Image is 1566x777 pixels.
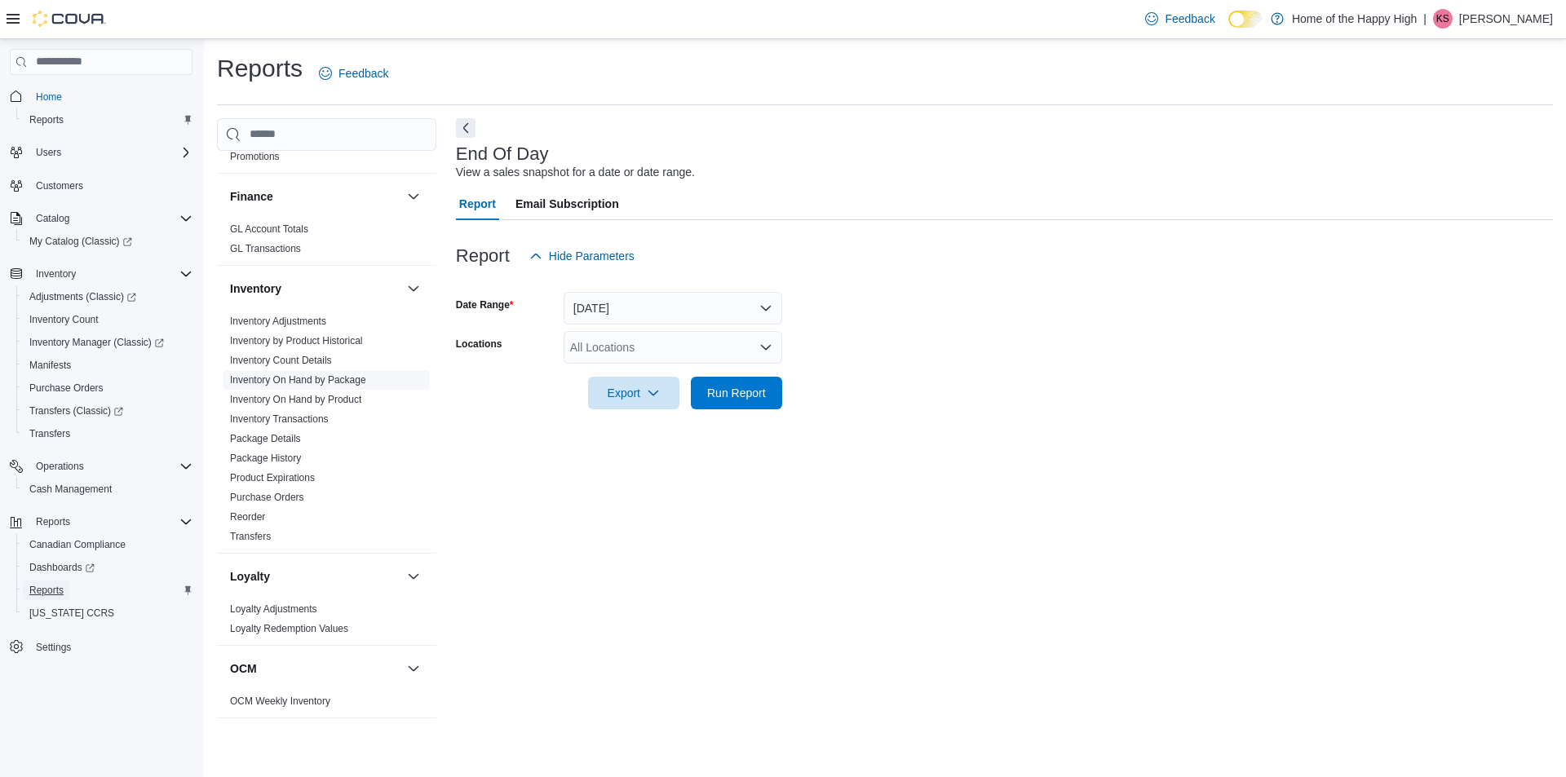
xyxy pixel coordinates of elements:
a: Transfers (Classic) [16,400,199,422]
button: Reports [3,510,199,533]
button: Inventory [404,279,423,298]
button: Customers [3,174,199,197]
button: [US_STATE] CCRS [16,602,199,625]
span: Email Subscription [515,188,619,220]
span: Cash Management [23,479,192,499]
span: Settings [36,641,71,654]
span: Settings [29,636,192,656]
a: Manifests [23,355,77,375]
a: Transfers [230,531,271,542]
h3: End Of Day [456,144,549,164]
span: Inventory by Product Historical [230,334,363,347]
div: Inventory [217,311,436,553]
span: Manifests [23,355,192,375]
span: Adjustments (Classic) [29,290,136,303]
span: [US_STATE] CCRS [29,607,114,620]
span: Inventory On Hand by Package [230,373,366,386]
a: Cash Management [23,479,118,499]
span: Dark Mode [1228,28,1229,29]
a: Adjustments (Classic) [16,285,199,308]
span: GL Account Totals [230,223,308,236]
a: Transfers (Classic) [23,401,130,421]
span: Feedback [338,65,388,82]
span: Inventory [36,267,76,280]
a: Inventory by Product Historical [230,335,363,347]
button: Loyalty [230,568,400,585]
p: Home of the Happy High [1292,9,1417,29]
button: Hide Parameters [523,240,641,272]
a: Dashboards [23,558,101,577]
span: Reports [29,113,64,126]
div: Finance [217,219,436,265]
a: Promotions [230,151,280,162]
a: [US_STATE] CCRS [23,603,121,623]
label: Locations [456,338,502,351]
a: Inventory Manager (Classic) [16,331,199,354]
a: Inventory On Hand by Product [230,394,361,405]
button: Operations [29,457,91,476]
span: Reports [23,110,192,130]
span: Report [459,188,496,220]
h1: Reports [217,52,303,85]
span: Dashboards [29,561,95,574]
span: Inventory Count [29,313,99,326]
button: Canadian Compliance [16,533,199,556]
h3: OCM [230,660,257,677]
a: Inventory Count Details [230,355,332,366]
span: Transfers (Classic) [23,401,192,421]
div: OCM [217,691,436,717]
h3: Inventory [230,280,281,297]
label: Date Range [456,298,514,311]
button: Pricing [404,731,423,751]
a: My Catalog (Classic) [23,232,139,251]
span: KS [1436,9,1449,29]
span: Export [598,377,670,409]
p: | [1423,9,1427,29]
button: Users [3,141,199,164]
button: Inventory [230,280,400,297]
span: GL Transactions [230,242,301,255]
img: Cova [33,11,106,27]
a: Canadian Compliance [23,535,132,554]
span: Hide Parameters [549,248,635,264]
button: Export [588,377,679,409]
span: Catalog [29,209,192,228]
span: Loyalty Redemption Values [230,622,348,635]
a: GL Transactions [230,243,301,254]
span: Users [29,143,192,162]
span: Home [29,86,192,107]
h3: Report [456,246,510,266]
button: Finance [230,188,400,205]
span: My Catalog (Classic) [23,232,192,251]
a: Customers [29,176,90,196]
a: Inventory Count [23,310,105,329]
span: Home [36,91,62,104]
a: Adjustments (Classic) [23,287,143,307]
span: Reorder [230,510,265,523]
button: Pricing [230,733,400,749]
button: Catalog [29,209,76,228]
span: Reports [36,515,70,528]
h3: Pricing [230,733,268,749]
button: OCM [404,659,423,678]
div: Loyalty [217,599,436,645]
button: Users [29,143,68,162]
a: Reorder [230,511,265,523]
a: Loyalty Redemption Values [230,623,348,634]
span: Transfers [23,424,192,444]
div: Kaysi Strome [1433,9,1453,29]
button: Manifests [16,354,199,377]
span: Loyalty Adjustments [230,603,317,616]
span: Reports [29,512,192,532]
a: Inventory On Hand by Package [230,374,366,386]
button: Inventory [29,264,82,284]
a: Settings [29,638,77,657]
a: Feedback [312,57,395,90]
span: Purchase Orders [29,382,104,395]
button: Next [456,118,476,138]
span: Operations [29,457,192,476]
span: Customers [36,179,83,192]
span: Operations [36,460,84,473]
button: Reports [16,108,199,131]
a: Purchase Orders [23,378,110,398]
